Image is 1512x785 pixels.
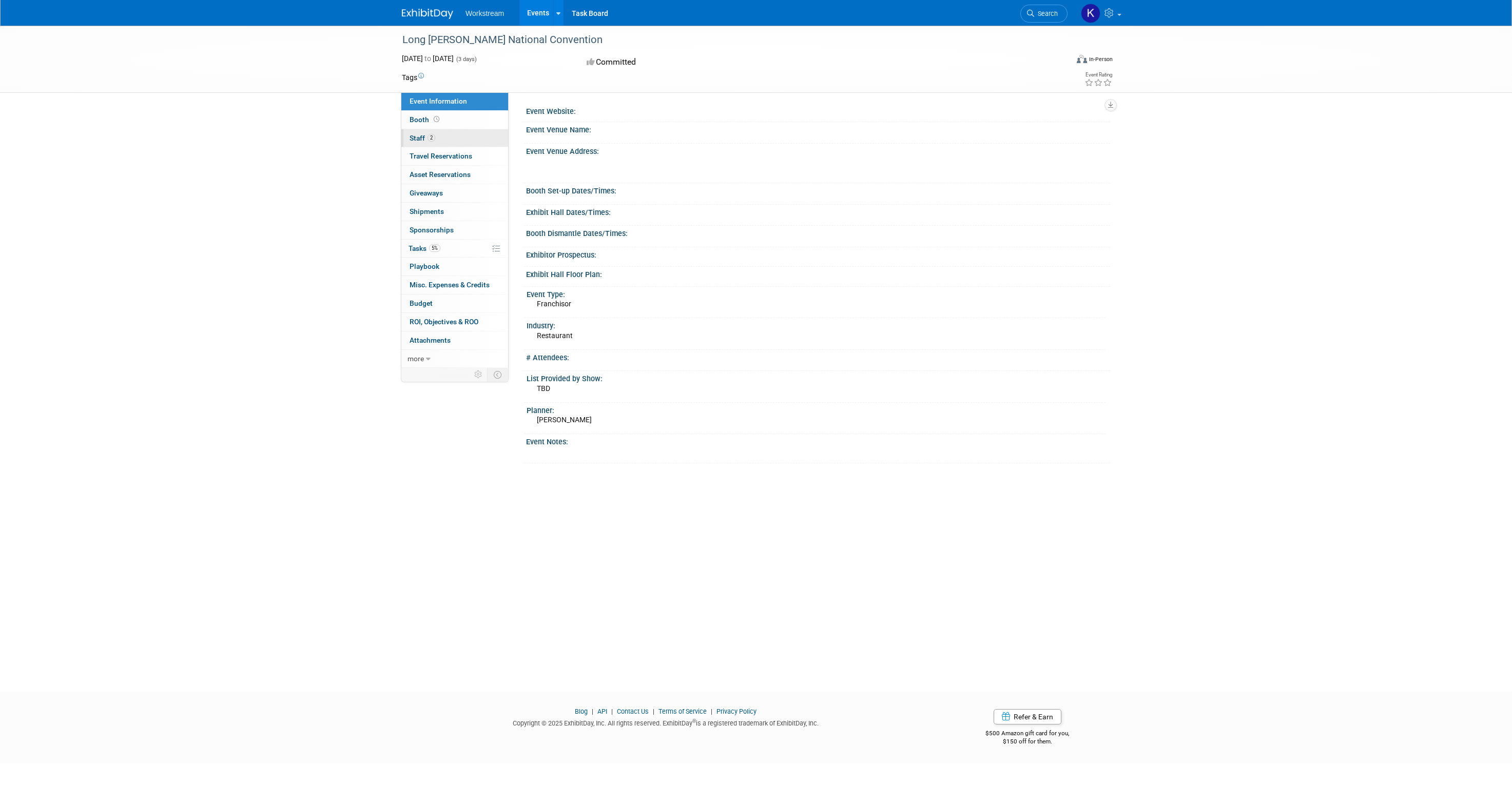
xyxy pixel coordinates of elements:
[428,134,435,142] span: 2
[429,244,440,252] span: 5%
[945,722,1111,746] div: $500 Amazon gift card for you,
[410,226,454,234] span: Sponsorships
[410,170,471,179] span: Asset Reservations
[526,104,1110,116] div: Event Website:
[401,350,508,368] a: more
[1081,4,1100,23] img: Keira Wiele
[410,97,467,105] span: Event Information
[401,276,508,294] a: Misc. Expenses & Credits
[488,368,509,381] td: Toggle Event Tabs
[408,355,424,363] span: more
[526,350,1110,363] div: # Attendees:
[410,207,444,215] span: Shipments
[526,267,1110,280] div: Exhibit Hall Floor Plan:
[423,54,433,63] span: to
[537,384,550,392] span: TBD
[409,244,440,252] span: Tasks
[410,134,435,142] span: Staff
[692,718,696,724] sup: ®
[1084,72,1112,77] div: Event Rating
[401,240,508,258] a: Tasks5%
[945,737,1111,746] div: $150 off for them.
[1020,5,1068,23] a: Search
[650,708,657,715] span: |
[1077,55,1087,63] img: Format-Inperson.png
[994,709,1061,724] a: Refer & Earn
[609,708,615,715] span: |
[716,708,757,715] a: Privacy Policy
[402,9,453,19] img: ExhibitDay
[401,111,508,129] a: Booth
[617,708,649,715] a: Contact Us
[1034,10,1058,17] span: Search
[401,147,508,165] a: Travel Reservations
[410,299,433,307] span: Budget
[401,184,508,202] a: Giveaways
[526,247,1110,260] div: Exhibitor Prospectus:
[401,203,508,221] a: Shipments
[597,708,607,715] a: API
[410,189,443,197] span: Giveaways
[537,416,592,424] span: [PERSON_NAME]
[1007,53,1113,69] div: Event Format
[466,9,504,17] span: Workstream
[527,287,1106,300] div: Event Type:
[526,122,1110,135] div: Event Venue Name:
[526,205,1110,218] div: Exhibit Hall Dates/Times:
[708,708,715,715] span: |
[527,403,1106,416] div: Planner:
[410,336,451,344] span: Attachments
[575,708,588,715] a: Blog
[410,318,478,326] span: ROI, Objectives & ROO
[526,226,1110,239] div: Booth Dismantle Dates/Times:
[401,313,508,331] a: ROI, Objectives & ROO
[402,72,424,83] td: Tags
[401,129,508,147] a: Staff2
[432,115,441,123] span: Booth not reserved yet
[527,318,1106,331] div: Industry:
[401,295,508,312] a: Budget
[470,368,488,381] td: Personalize Event Tab Strip
[402,54,454,63] span: [DATE] [DATE]
[402,716,929,728] div: Copyright © 2025 ExhibitDay, Inc. All rights reserved. ExhibitDay is a registered trademark of Ex...
[537,331,573,340] span: Restaurant
[584,53,810,71] div: Committed
[455,56,477,63] span: (3 days)
[526,144,1110,156] div: Event Venue Address:
[410,115,441,124] span: Booth
[410,281,490,289] span: Misc. Expenses & Credits
[658,708,707,715] a: Terms of Service
[527,371,1106,384] div: List Provided by Show:
[401,166,508,184] a: Asset Reservations
[401,331,508,349] a: Attachments
[526,434,1110,447] div: Event Notes:
[401,258,508,276] a: Playbook
[410,262,439,270] span: Playbook
[401,92,508,110] a: Event Information
[401,221,508,239] a: Sponsorships
[526,183,1110,196] div: Booth Set-up Dates/Times:
[1089,55,1113,63] div: In-Person
[589,708,596,715] span: |
[537,300,571,308] span: Franchisor
[399,31,1052,49] div: Long [PERSON_NAME] National Convention
[410,152,472,160] span: Travel Reservations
